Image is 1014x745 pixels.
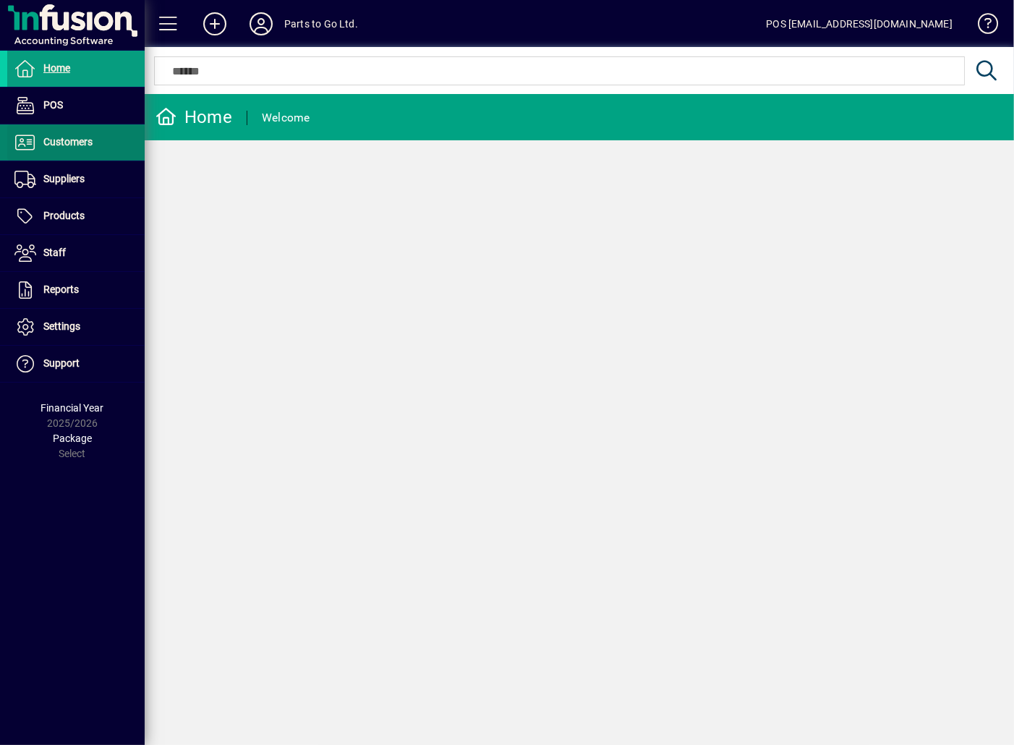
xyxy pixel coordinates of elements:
[7,235,145,271] a: Staff
[41,402,104,414] span: Financial Year
[238,11,284,37] button: Profile
[43,173,85,184] span: Suppliers
[192,11,238,37] button: Add
[43,210,85,221] span: Products
[284,12,358,35] div: Parts to Go Ltd.
[43,284,79,295] span: Reports
[155,106,232,129] div: Home
[43,99,63,111] span: POS
[7,198,145,234] a: Products
[7,124,145,161] a: Customers
[43,62,70,74] span: Home
[766,12,953,35] div: POS [EMAIL_ADDRESS][DOMAIN_NAME]
[43,247,66,258] span: Staff
[262,106,310,129] div: Welcome
[53,433,92,444] span: Package
[7,309,145,345] a: Settings
[7,346,145,382] a: Support
[43,136,93,148] span: Customers
[7,272,145,308] a: Reports
[7,88,145,124] a: POS
[43,357,80,369] span: Support
[7,161,145,197] a: Suppliers
[43,320,80,332] span: Settings
[967,3,996,50] a: Knowledge Base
